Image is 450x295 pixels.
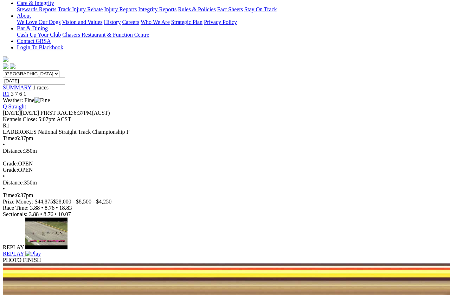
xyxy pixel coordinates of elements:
a: We Love Our Dogs [17,19,60,25]
span: 1 races [33,84,49,90]
a: Bar & Dining [17,25,48,31]
span: 8.76 [45,205,54,211]
span: $28,000 - $8,500 - $4,250 [53,199,112,205]
div: Kennels Close: 5:07pm ACST [3,116,447,123]
a: Track Injury Rebate [58,6,103,12]
span: REPLAY [3,251,24,257]
span: Distance: [3,180,24,186]
div: 350m [3,180,447,186]
span: 3 7 6 1 [11,91,26,97]
span: Weather: Fine [3,97,50,103]
span: [DATE] [3,110,21,116]
span: • [41,205,43,211]
img: twitter.svg [10,63,15,69]
div: 6:37pm [3,135,447,142]
span: Grade: [3,161,18,167]
div: 6:37pm [3,192,447,199]
a: Integrity Reports [138,6,176,12]
div: About [17,19,447,25]
a: Vision and Values [62,19,102,25]
span: 3.88 [30,205,40,211]
div: Care & Integrity [17,6,447,13]
div: OPEN [3,167,447,173]
span: Grade: [3,167,18,173]
span: • [55,211,57,217]
span: • [40,211,42,217]
span: Race Time: [3,205,28,211]
img: Play [25,251,41,257]
div: LADBROKES National Straight Track Championship F [3,129,447,135]
div: Bar & Dining [17,32,447,38]
a: SUMMARY [3,84,31,90]
a: Login To Blackbook [17,44,63,50]
div: OPEN [3,161,447,167]
span: Sectionals: [3,211,27,217]
a: Rules & Policies [178,6,216,12]
a: Q Straight [3,103,26,109]
a: Strategic Plan [171,19,202,25]
a: Privacy Policy [204,19,237,25]
a: About [17,13,31,19]
span: [DATE] [3,110,39,116]
span: 18.83 [59,205,72,211]
a: History [104,19,121,25]
span: REPLAY [3,244,24,250]
span: • [3,173,5,179]
span: PHOTO FINISH [3,257,41,263]
img: facebook.svg [3,63,8,69]
a: REPLAY Play [3,244,447,257]
img: logo-grsa-white.png [3,56,8,62]
span: • [3,186,5,192]
a: Chasers Restaurant & Function Centre [62,32,149,38]
span: 6:37PM(ACST) [40,110,110,116]
span: Time: [3,192,16,198]
span: Time: [3,135,16,141]
span: R1 [3,123,9,128]
a: Stewards Reports [17,6,56,12]
a: Careers [122,19,139,25]
span: 8.76 [44,211,53,217]
a: Contact GRSA [17,38,51,44]
span: • [3,142,5,147]
a: R1 [3,91,9,97]
input: Select date [3,77,65,84]
span: FIRST RACE: [40,110,73,116]
div: Prize Money: $44,875 [3,199,447,205]
span: 10.07 [58,211,71,217]
span: 3.88 [29,211,39,217]
span: • [56,205,58,211]
img: Fine [34,97,50,103]
a: Fact Sheets [217,6,243,12]
a: Injury Reports [104,6,137,12]
img: default.jpg [25,218,67,249]
span: Distance: [3,148,24,154]
div: 350m [3,148,447,154]
a: Who We Are [141,19,170,25]
a: Cash Up Your Club [17,32,61,38]
a: Stay On Track [244,6,277,12]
